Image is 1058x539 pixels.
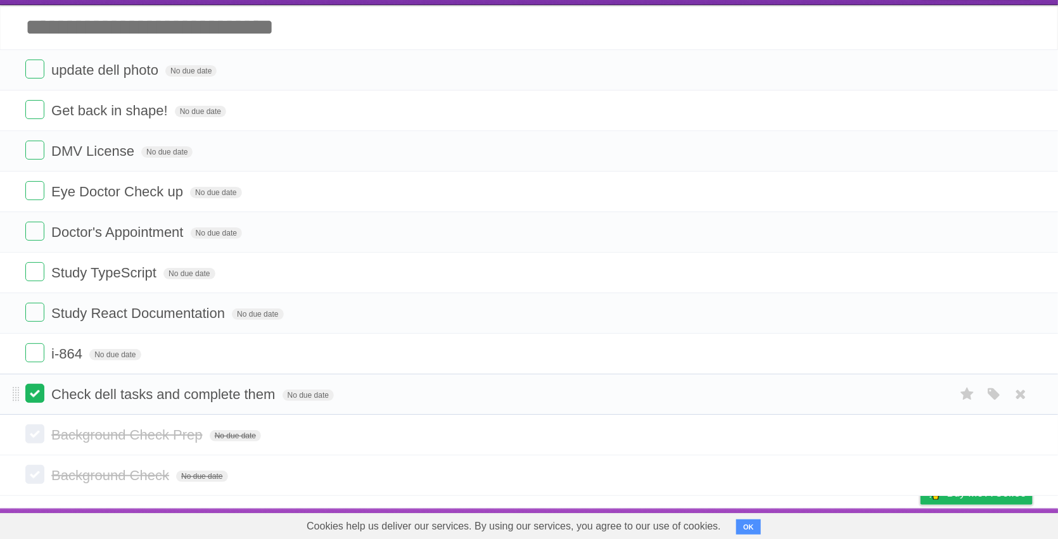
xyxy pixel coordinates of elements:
a: About [752,512,779,536]
label: Done [25,60,44,79]
label: Done [25,181,44,200]
label: Done [25,141,44,160]
span: No due date [165,65,217,77]
span: update dell photo [51,62,162,78]
span: i-864 [51,346,86,362]
span: No due date [163,268,215,279]
label: Star task [955,384,979,405]
label: Done [25,222,44,241]
span: Background Check Prep [51,427,205,443]
span: No due date [232,308,283,320]
span: DMV License [51,143,137,159]
span: Get back in shape! [51,103,170,118]
span: Eye Doctor Check up [51,184,186,200]
span: No due date [89,349,141,360]
span: Study TypeScript [51,265,160,281]
span: No due date [283,390,334,401]
label: Done [25,384,44,403]
span: Buy me a coffee [947,482,1026,504]
label: Done [25,303,44,322]
span: Check dell tasks and complete them [51,386,278,402]
label: Done [25,465,44,484]
label: Done [25,343,44,362]
a: Terms [861,512,889,536]
span: No due date [191,227,242,239]
a: Suggest a feature [953,512,1033,536]
label: Done [25,424,44,443]
span: Doctor's Appointment [51,224,186,240]
span: No due date [175,106,226,117]
label: Done [25,262,44,281]
span: No due date [176,471,227,482]
a: Privacy [904,512,937,536]
span: No due date [141,146,193,158]
label: Done [25,100,44,119]
span: Cookies help us deliver our services. By using our services, you agree to our use of cookies. [294,514,734,539]
span: No due date [190,187,241,198]
span: No due date [210,430,261,441]
span: Background Check [51,467,172,483]
a: Developers [794,512,845,536]
button: OK [736,519,761,535]
span: Study React Documentation [51,305,228,321]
